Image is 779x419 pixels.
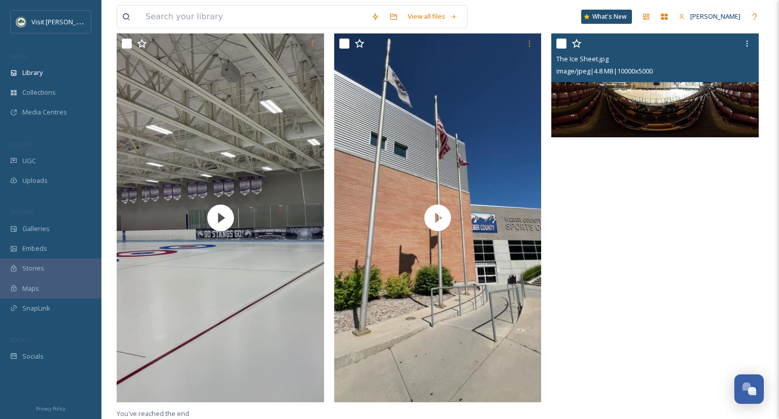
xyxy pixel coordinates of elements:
span: image/jpeg | 4.8 MB | 10000 x 5000 [556,66,653,75]
img: thumbnail [334,33,542,402]
span: Library [22,68,43,78]
span: [PERSON_NAME] [690,12,740,21]
span: Galleries [22,224,50,234]
span: SnapLink [22,303,50,313]
a: What's New [581,10,632,24]
span: Visit [PERSON_NAME] [31,17,96,26]
button: Open Chat [734,374,764,404]
span: Socials [22,352,44,361]
input: Search your library [140,6,366,28]
a: View all files [403,7,462,26]
span: COLLECT [10,140,32,148]
span: SOCIALS [10,336,30,344]
img: Unknown.png [16,17,26,27]
span: MEDIA [10,52,28,60]
span: Media Centres [22,107,67,117]
a: Privacy Policy [36,402,65,414]
span: Uploads [22,176,48,185]
a: [PERSON_NAME] [674,7,746,26]
span: You've reached the end [117,409,189,418]
img: thumbnail [117,33,324,402]
span: The Ice Sheet.jpg [556,54,609,63]
span: Maps [22,284,39,293]
span: WIDGETS [10,208,33,216]
span: Embeds [22,244,47,253]
span: Privacy Policy [36,405,65,412]
span: Stories [22,263,44,273]
img: The Ice Sheet.jpg [551,33,759,137]
span: UGC [22,156,36,166]
span: Collections [22,88,56,97]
